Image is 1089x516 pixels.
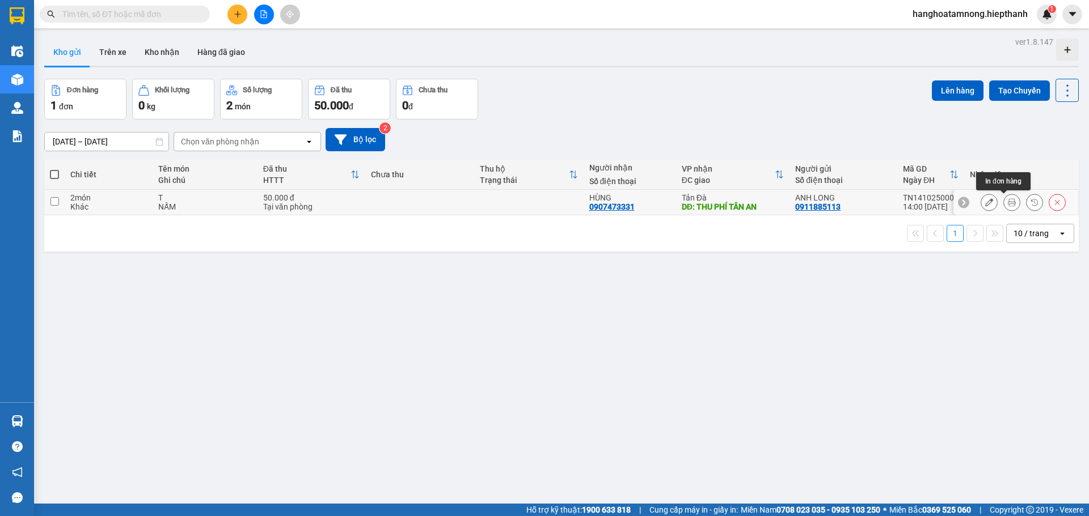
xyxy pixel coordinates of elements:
div: Số điện thoại [795,176,892,185]
img: warehouse-icon [11,415,23,427]
div: Sửa đơn hàng [981,194,998,211]
div: ĐC giao [682,176,775,185]
img: warehouse-icon [11,102,23,114]
sup: 1 [1048,5,1056,13]
div: TN1410250006 [903,193,959,202]
div: ver 1.8.147 [1015,36,1053,48]
button: Số lượng2món [220,79,302,120]
span: hanghoatamnong.hiepthanh [904,7,1037,21]
th: Toggle SortBy [676,160,790,190]
button: Chưa thu0đ [396,79,478,120]
button: Kho nhận [136,39,188,66]
div: Chi tiết [70,170,147,179]
div: 0907473331 [589,202,635,211]
strong: 1900 633 818 [582,505,631,514]
span: copyright [1026,506,1034,514]
div: Trạng thái [480,176,568,185]
svg: open [305,137,314,146]
div: HÙNG [589,193,670,202]
div: Tại văn phòng [263,202,360,211]
div: Khối lượng [155,86,189,94]
button: Lên hàng [932,80,984,101]
sup: 2 [379,122,391,134]
div: Chọn văn phòng nhận [181,136,259,147]
button: plus [227,5,247,24]
span: kg [147,102,155,111]
div: 10 / trang [1014,228,1049,239]
button: Đã thu50.000đ [308,79,390,120]
div: 2 món [70,193,147,202]
button: Đơn hàng1đơn [44,79,126,120]
button: Hàng đã giao [188,39,254,66]
span: 1 [1050,5,1054,13]
div: Chưa thu [419,86,448,94]
img: logo-vxr [10,7,24,24]
th: Toggle SortBy [897,160,964,190]
div: 50.000 đ [263,193,360,202]
div: Tên món [158,164,251,173]
button: Khối lượng0kg [132,79,214,120]
span: Miền Bắc [889,504,971,516]
strong: 0708 023 035 - 0935 103 250 [776,505,880,514]
span: 50.000 [314,99,349,112]
img: warehouse-icon [11,74,23,86]
div: Thu hộ [480,164,568,173]
div: T [158,193,251,202]
span: message [12,492,23,503]
div: Người nhận [589,163,670,172]
span: file-add [260,10,268,18]
img: icon-new-feature [1042,9,1052,19]
img: solution-icon [11,130,23,142]
span: Miền Nam [741,504,880,516]
span: 0 [402,99,408,112]
button: caret-down [1062,5,1082,24]
svg: open [1058,229,1067,238]
button: 1 [947,225,964,242]
span: đ [349,102,353,111]
div: Đã thu [331,86,352,94]
div: Đã thu [263,164,351,173]
span: | [980,504,981,516]
span: caret-down [1067,9,1078,19]
div: In đơn hàng [976,172,1031,190]
div: Ngày ĐH [903,176,949,185]
strong: 0369 525 060 [922,505,971,514]
div: 0911885113 [795,202,841,211]
div: Số lượng [243,86,272,94]
input: Tìm tên, số ĐT hoặc mã đơn [62,8,196,20]
span: search [47,10,55,18]
span: question-circle [12,441,23,452]
span: ⚪️ [883,508,887,512]
button: Kho gửi [44,39,90,66]
span: 0 [138,99,145,112]
span: Cung cấp máy in - giấy in: [649,504,738,516]
div: Người gửi [795,164,892,173]
span: đơn [59,102,73,111]
th: Toggle SortBy [474,160,583,190]
div: VP nhận [682,164,775,173]
div: Nhân viên [970,170,1072,179]
th: Toggle SortBy [258,160,365,190]
input: Select a date range. [45,133,168,151]
div: Ghi chú [158,176,251,185]
div: NẤM [158,202,251,211]
button: file-add [254,5,274,24]
button: Trên xe [90,39,136,66]
div: Số điện thoại [589,177,670,186]
button: aim [280,5,300,24]
button: Bộ lọc [326,128,385,151]
div: Tản Đà [682,193,784,202]
div: ANH LONG [795,193,892,202]
div: Chưa thu [371,170,468,179]
div: Tạo kho hàng mới [1056,39,1079,61]
span: 1 [50,99,57,112]
div: HTTT [263,176,351,185]
button: Tạo Chuyến [989,80,1050,101]
div: DĐ: THU PHÍ TÂN AN [682,202,784,211]
div: 14:00 [DATE] [903,202,959,211]
div: Khác [70,202,147,211]
img: warehouse-icon [11,45,23,57]
span: | [639,504,641,516]
span: món [235,102,251,111]
span: aim [286,10,294,18]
